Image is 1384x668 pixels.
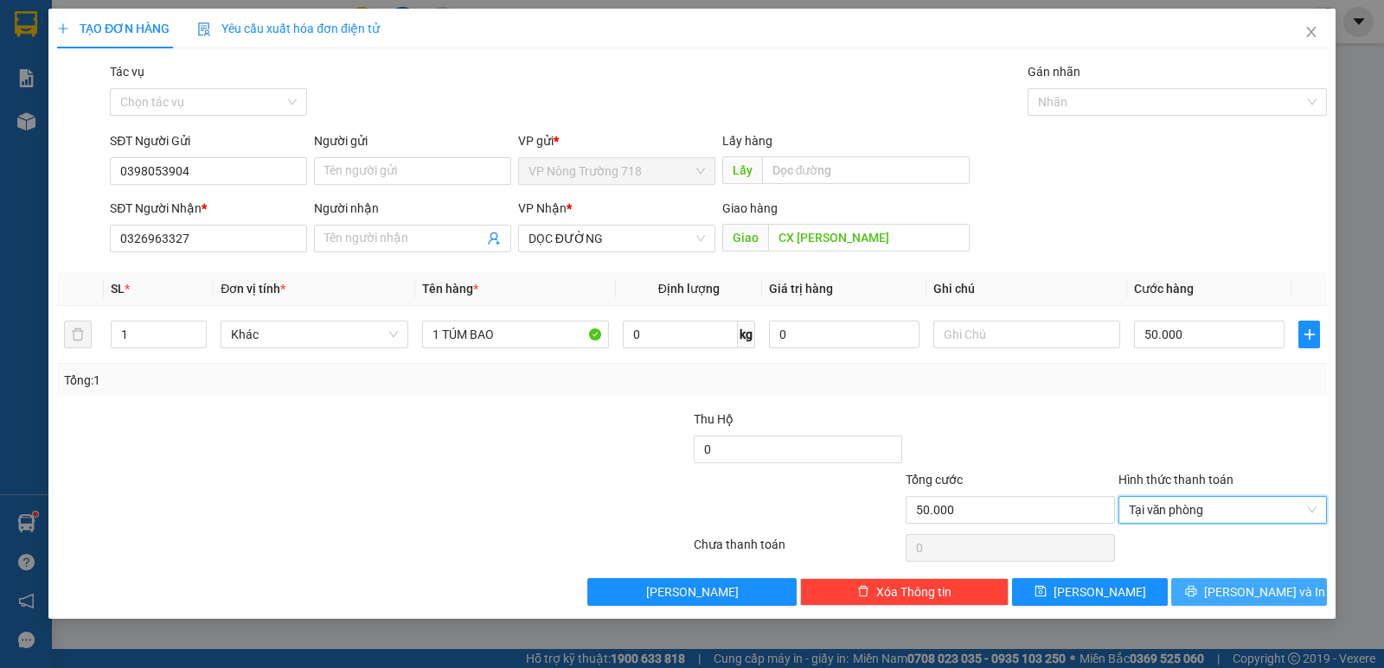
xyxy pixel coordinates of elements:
span: VP Nông Trường 718 [529,158,705,184]
span: Yêu cầu xuất hóa đơn điện tử [197,22,380,35]
span: [PERSON_NAME] và In [1204,582,1325,601]
div: Người gửi [314,131,511,150]
span: SL [111,282,125,296]
button: delete [64,321,92,348]
label: Tác vụ [110,65,144,79]
span: Lấy [722,156,762,184]
span: save [1035,585,1047,599]
div: Chưa thanh toán [692,535,904,565]
img: icon [197,22,211,36]
span: Gửi: [15,16,42,35]
span: Khác [231,321,397,347]
span: [PERSON_NAME] [1054,582,1146,601]
button: deleteXóa Thông tin [800,578,1009,606]
span: delete [857,585,869,599]
span: close [1304,25,1318,39]
span: Cước hàng [1134,282,1194,296]
span: Định lượng [658,282,720,296]
span: CR : [13,113,40,131]
span: Giao [722,224,768,251]
span: printer [1185,585,1197,599]
span: Tại văn phòng [1129,497,1317,523]
div: Người nhận [314,199,511,218]
span: Giao hàng [722,201,778,215]
span: DỌC ĐƯỜNG [529,226,705,251]
button: Close [1287,9,1336,57]
button: plus [1298,321,1320,348]
label: Gán nhãn [1028,65,1080,79]
label: Hình thức thanh toán [1118,473,1233,487]
button: printer[PERSON_NAME] và In [1171,578,1327,606]
input: 0 [769,321,919,348]
span: Tổng cước [906,473,963,487]
div: VP gửi [518,131,715,150]
div: 0989168795 [148,77,324,101]
input: Ghi Chú [933,321,1120,348]
span: VP Nhận [518,201,567,215]
div: Văn Phòng [GEOGRAPHIC_DATA] [148,15,324,56]
span: user-add [487,232,501,245]
button: save[PERSON_NAME] [1012,578,1168,606]
div: SĐT Người Nhận [110,199,307,218]
div: VP Nông Trường 718 [15,15,136,56]
span: Lấy hàng [722,134,772,148]
div: CHỊ MAI [148,56,324,77]
span: Xóa Thông tin [876,582,951,601]
div: SĐT Người Gửi [110,131,307,150]
div: 0969720024 [15,56,136,80]
span: Đơn vị tính [221,282,285,296]
span: plus [57,22,69,35]
span: Tên hàng [422,282,478,296]
button: [PERSON_NAME] [587,578,796,606]
input: Dọc đường [768,224,971,251]
span: Nhận: [148,16,189,35]
span: kg [738,321,755,348]
span: Thu Hộ [694,412,734,426]
input: VD: Bàn, Ghế [422,321,609,348]
th: Ghi chú [926,272,1127,306]
div: 70.000 [13,111,138,132]
span: Giá trị hàng [769,282,833,296]
span: TẠO ĐƠN HÀNG [57,22,170,35]
div: Tổng: 1 [64,371,535,390]
span: [PERSON_NAME] [646,582,739,601]
span: plus [1299,328,1319,341]
input: Dọc đường [762,156,971,184]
